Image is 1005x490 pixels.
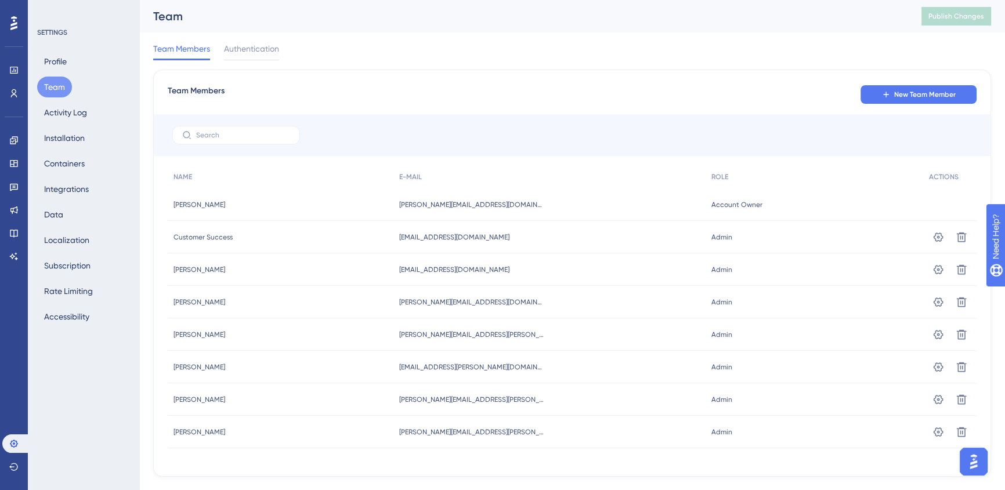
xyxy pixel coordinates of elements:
span: [PERSON_NAME] [173,330,225,339]
button: Subscription [37,255,97,276]
span: [PERSON_NAME] [173,200,225,209]
span: [EMAIL_ADDRESS][PERSON_NAME][DOMAIN_NAME] [399,362,544,372]
button: New Team Member [861,85,977,104]
button: Integrations [37,179,96,199]
button: Activity Log [37,102,94,123]
button: Rate Limiting [37,281,100,302]
span: [PERSON_NAME] [173,265,225,274]
span: Admin [711,427,732,437]
iframe: UserGuiding AI Assistant Launcher [956,444,991,479]
span: E-MAIL [399,172,422,182]
button: Team [37,77,72,97]
button: Data [37,204,70,225]
span: Admin [711,265,732,274]
span: [PERSON_NAME] [173,395,225,404]
span: Publish Changes [928,12,984,21]
span: Admin [711,330,732,339]
input: Search [196,131,290,139]
span: Team Members [168,84,225,105]
span: Admin [711,362,732,372]
span: ACTIONS [929,172,959,182]
span: [PERSON_NAME][EMAIL_ADDRESS][DOMAIN_NAME] [399,297,544,307]
span: Authentication [224,42,279,56]
button: Profile [37,51,74,72]
span: ROLE [711,172,728,182]
span: [EMAIL_ADDRESS][DOMAIN_NAME] [399,265,509,274]
button: Containers [37,153,92,174]
span: Team Members [153,42,210,56]
span: [PERSON_NAME][EMAIL_ADDRESS][PERSON_NAME][DOMAIN_NAME] [399,330,544,339]
span: [PERSON_NAME] [173,362,225,372]
span: Admin [711,233,732,242]
span: Admin [711,395,732,404]
span: [PERSON_NAME] [173,297,225,307]
button: Installation [37,128,92,148]
span: Need Help? [27,3,73,17]
span: NAME [173,172,192,182]
span: [EMAIL_ADDRESS][DOMAIN_NAME] [399,233,509,242]
span: New Team Member [894,90,956,99]
span: [PERSON_NAME][EMAIL_ADDRESS][DOMAIN_NAME] [399,200,544,209]
span: [PERSON_NAME][EMAIL_ADDRESS][PERSON_NAME][DOMAIN_NAME] [399,395,544,404]
button: Localization [37,230,96,251]
span: [PERSON_NAME] [173,427,225,437]
span: Admin [711,297,732,307]
div: Team [153,8,892,24]
button: Accessibility [37,306,96,327]
span: Customer Success [173,233,233,242]
div: SETTINGS [37,28,131,37]
span: [PERSON_NAME][EMAIL_ADDRESS][PERSON_NAME][DOMAIN_NAME] [399,427,544,437]
button: Publish Changes [921,7,991,26]
span: Account Owner [711,200,762,209]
